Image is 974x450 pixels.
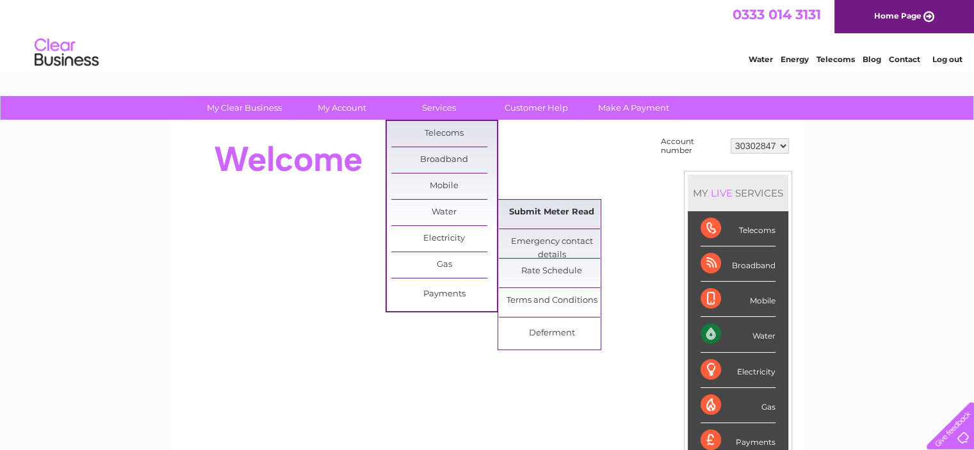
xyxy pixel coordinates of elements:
a: Water [391,200,497,225]
div: Telecoms [701,211,775,246]
a: My Clear Business [191,96,297,120]
a: Submit Meter Read [499,200,605,225]
a: Contact [889,54,920,64]
div: Electricity [701,353,775,388]
div: MY SERVICES [688,175,788,211]
div: Water [701,317,775,352]
a: Telecoms [391,121,497,147]
a: Energy [781,54,809,64]
a: Rate Schedule [499,259,605,284]
td: Account number [658,134,727,158]
a: Broadband [391,147,497,173]
a: Log out [932,54,962,64]
a: Payments [391,282,497,307]
div: Mobile [701,282,775,317]
a: Services [386,96,492,120]
a: Electricity [391,226,497,252]
a: Telecoms [816,54,855,64]
a: Water [749,54,773,64]
div: Broadband [701,246,775,282]
div: LIVE [708,187,735,199]
a: 0333 014 3131 [733,6,821,22]
div: Gas [701,388,775,423]
a: Customer Help [483,96,589,120]
img: logo.png [34,33,99,72]
a: Make A Payment [581,96,686,120]
a: My Account [289,96,394,120]
a: Emergency contact details [499,229,605,255]
a: Gas [391,252,497,278]
a: Terms and Conditions [499,288,605,314]
a: Deferment [499,321,605,346]
a: Mobile [391,173,497,199]
a: Blog [863,54,881,64]
div: Clear Business is a trading name of Verastar Limited (registered in [GEOGRAPHIC_DATA] No. 3667643... [185,7,790,62]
